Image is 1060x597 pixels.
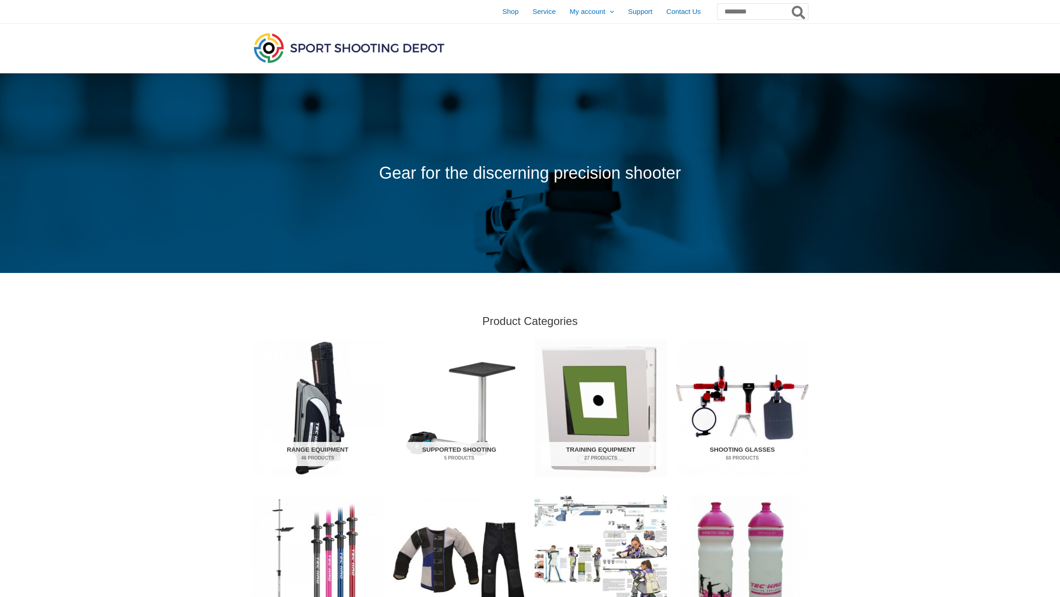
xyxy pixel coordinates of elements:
[541,454,661,461] mark: 27 Products
[535,339,667,477] a: Visit product category Training Equipment
[258,442,378,466] h2: Range Equipment
[393,339,525,477] img: Supported Shooting
[541,442,661,466] h2: Training Equipment
[252,339,384,477] a: Visit product category Range Equipment
[258,454,378,461] mark: 46 Products
[400,454,519,461] mark: 5 Products
[676,339,808,477] img: Shooting Glasses
[400,442,519,466] h2: Supported Shooting
[393,339,525,477] a: Visit product category Supported Shooting
[252,31,446,65] img: Sport Shooting Depot
[252,339,384,477] img: Range Equipment
[790,4,808,19] button: Search
[252,158,808,189] p: Gear for the discerning precision shooter
[683,442,802,466] h2: Shooting Glasses
[676,339,808,477] a: Visit product category Shooting Glasses
[683,454,802,461] mark: 60 Products
[535,339,667,477] img: Training Equipment
[252,314,808,328] h2: Product Categories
